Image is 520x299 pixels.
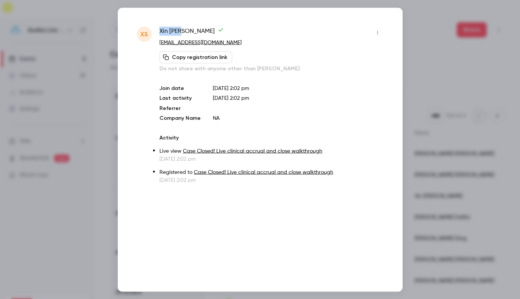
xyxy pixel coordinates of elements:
[159,65,384,72] p: Do not share with anyone other than [PERSON_NAME]
[159,176,384,184] p: [DATE] 2:02 pm
[213,95,249,101] span: [DATE] 2:02 pm
[159,40,242,45] a: [EMAIL_ADDRESS][DOMAIN_NAME]
[213,114,384,122] p: NA
[141,29,148,39] span: XS
[159,26,224,39] span: Xin [PERSON_NAME]
[159,147,384,155] p: Live view
[159,51,232,63] button: Copy registration link
[159,134,384,141] p: Activity
[183,148,322,153] a: Case Closed! Live clinical accrual and close walkthrough
[159,84,201,92] p: Join date
[159,168,384,176] p: Registered to
[159,155,384,163] p: [DATE] 2:02 pm
[194,169,333,175] a: Case Closed! Live clinical accrual and close walkthrough
[159,114,201,122] p: Company Name
[159,94,201,102] p: Last activity
[159,104,201,112] p: Referrer
[213,84,384,92] p: [DATE] 2:02 pm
